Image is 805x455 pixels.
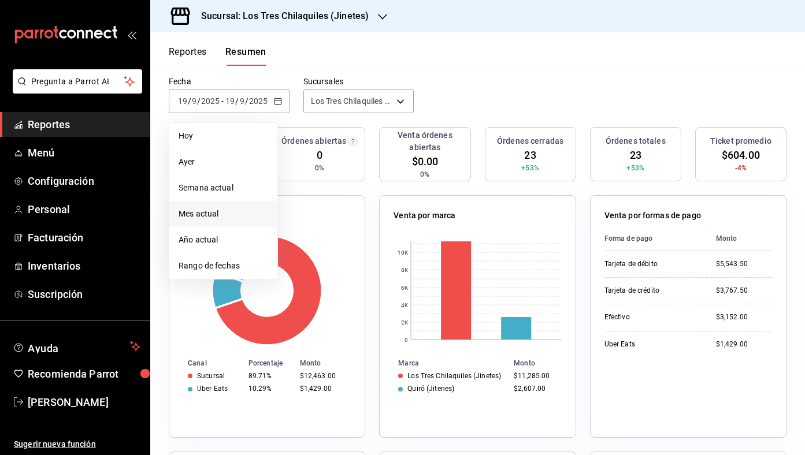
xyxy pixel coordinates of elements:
span: $604.00 [722,147,760,163]
div: Efectivo [604,312,698,322]
span: 0 [317,147,322,163]
p: Venta por marca [394,210,455,222]
th: Monto [509,357,576,370]
span: 0% [420,169,429,180]
div: $3,152.00 [716,312,772,322]
h3: Órdenes abiertas [281,135,346,147]
text: 4K [401,302,409,308]
h3: Sucursal: Los Tres Chilaquiles (Jinetes) [192,9,369,23]
span: Menú [28,145,140,161]
div: $11,285.00 [514,372,557,380]
div: $5,543.50 [716,259,772,269]
label: Sucursales [303,77,414,85]
input: -- [239,96,245,106]
text: 6K [401,285,409,291]
span: Hoy [179,130,268,142]
span: [PERSON_NAME] [28,394,140,410]
div: $12,463.00 [300,372,347,380]
div: Tarjeta de débito [604,259,698,269]
button: open_drawer_menu [127,30,136,39]
span: Inventarios [28,258,140,274]
text: 2K [401,319,409,326]
div: $2,607.00 [514,385,557,393]
text: 0 [405,337,408,343]
span: Configuración [28,173,140,189]
span: Pregunta a Parrot AI [31,76,124,88]
span: 23 [630,147,641,163]
span: 0% [315,163,324,173]
div: Quiró (Jitenes) [407,385,454,393]
span: - [221,96,224,106]
span: Semana actual [179,182,268,194]
text: 8K [401,267,409,273]
h3: Órdenes cerradas [497,135,563,147]
th: Canal [169,357,244,370]
span: / [197,96,201,106]
span: Recomienda Parrot [28,366,140,382]
span: Mes actual [179,208,268,220]
input: ---- [248,96,268,106]
input: -- [191,96,197,106]
h3: Venta órdenes abiertas [384,129,465,154]
span: / [235,96,239,106]
span: Ayer [179,156,268,168]
div: Uber Eats [604,340,698,349]
div: $1,429.00 [300,385,347,393]
span: +53% [626,163,644,173]
h3: Órdenes totales [606,135,666,147]
input: -- [177,96,188,106]
p: Venta por formas de pago [604,210,701,222]
span: Personal [28,202,140,217]
input: ---- [201,96,220,106]
div: 10.29% [248,385,291,393]
th: Monto [707,226,772,251]
div: Uber Eats [197,385,228,393]
div: $1,429.00 [716,340,772,349]
div: Tarjeta de crédito [604,286,698,296]
span: Ayuda [28,340,125,353]
div: 89.71% [248,372,291,380]
span: / [188,96,191,106]
span: +53% [521,163,539,173]
span: Facturación [28,230,140,245]
th: Monto [295,357,365,370]
div: Sucursal [197,372,225,380]
button: Resumen [225,46,266,66]
span: Suscripción [28,286,140,302]
a: Pregunta a Parrot AI [8,84,142,96]
span: Sugerir nueva función [14,438,140,450]
label: Fecha [169,77,290,85]
input: -- [225,96,235,106]
span: Los Tres Chilaquiles (Jinetes) [311,95,392,107]
div: Los Tres Chilaquiles (Jinetes) [407,372,501,380]
span: Año actual [179,234,268,246]
th: Marca [380,357,509,370]
button: Pregunta a Parrot AI [13,69,142,94]
span: -4% [735,163,747,173]
div: $3,767.50 [716,286,772,296]
span: / [245,96,248,106]
div: navigation tabs [169,46,266,66]
button: Reportes [169,46,207,66]
h3: Ticket promedio [710,135,771,147]
text: 10K [398,249,409,256]
th: Porcentaje [244,357,295,370]
span: 23 [524,147,536,163]
span: $0.00 [412,154,439,169]
th: Forma de pago [604,226,707,251]
span: Reportes [28,117,140,132]
span: Rango de fechas [179,260,268,272]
